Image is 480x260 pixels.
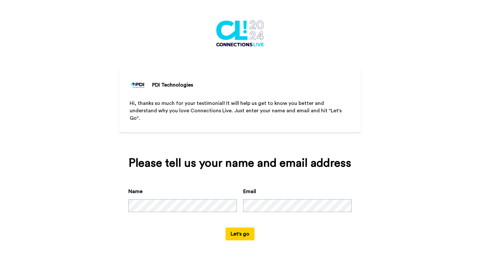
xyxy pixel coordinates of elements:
[226,227,254,240] button: Let's go
[130,101,343,121] span: Hi, thanks so much for your testimonial! It will help us get to know you better and understand wh...
[216,21,264,46] img: https://cdn.bonjoro.com/media/74dc6b95-b0d5-4f6f-bff4-ab6c475db78d/bcdd700b-1be6-407e-a51d-9b6aba...
[243,188,256,195] label: Email
[152,81,193,89] div: PDI Technologies
[128,188,143,195] label: Name
[128,157,352,170] div: Please tell us your name and email address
